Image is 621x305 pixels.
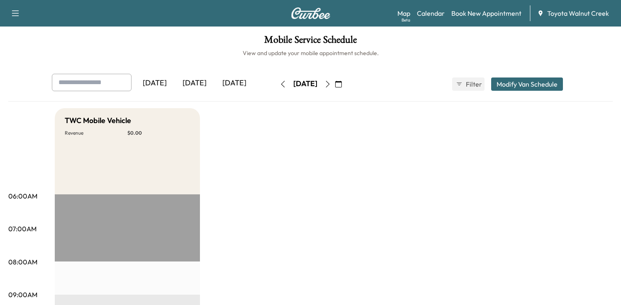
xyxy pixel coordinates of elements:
[8,290,37,300] p: 09:00AM
[397,8,410,18] a: MapBeta
[417,8,445,18] a: Calendar
[491,77,563,91] button: Modify Van Schedule
[451,8,521,18] a: Book New Appointment
[65,130,127,136] p: Revenue
[452,77,485,91] button: Filter
[291,7,331,19] img: Curbee Logo
[8,35,613,49] h1: Mobile Service Schedule
[8,224,37,234] p: 07:00AM
[8,191,37,201] p: 06:00AM
[214,74,254,93] div: [DATE]
[127,130,190,136] p: $ 0.00
[65,115,131,126] h5: TWC Mobile Vehicle
[466,79,481,89] span: Filter
[175,74,214,93] div: [DATE]
[8,257,37,267] p: 08:00AM
[8,49,613,57] h6: View and update your mobile appointment schedule.
[293,79,317,89] div: [DATE]
[135,74,175,93] div: [DATE]
[547,8,609,18] span: Toyota Walnut Creek
[402,17,410,23] div: Beta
